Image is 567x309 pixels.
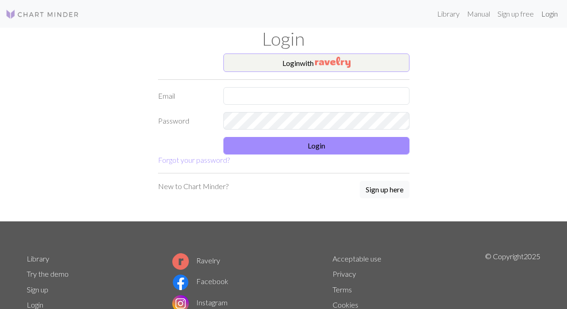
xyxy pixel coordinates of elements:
[27,300,43,309] a: Login
[538,5,561,23] a: Login
[27,254,49,263] a: Library
[172,253,189,270] img: Ravelry logo
[333,285,352,294] a: Terms
[360,181,409,199] a: Sign up here
[158,181,228,192] p: New to Chart Minder?
[333,300,358,309] a: Cookies
[172,298,228,307] a: Instagram
[315,57,351,68] img: Ravelry
[333,254,381,263] a: Acceptable use
[494,5,538,23] a: Sign up free
[223,53,409,72] button: Loginwith
[223,137,409,154] button: Login
[152,112,218,130] label: Password
[158,155,230,164] a: Forgot your password?
[27,269,69,278] a: Try the demo
[463,5,494,23] a: Manual
[21,28,546,50] h1: Login
[172,274,189,291] img: Facebook logo
[433,5,463,23] a: Library
[172,277,228,285] a: Facebook
[172,256,220,265] a: Ravelry
[360,181,409,198] button: Sign up here
[333,269,356,278] a: Privacy
[152,87,218,105] label: Email
[27,285,48,294] a: Sign up
[6,9,79,20] img: Logo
